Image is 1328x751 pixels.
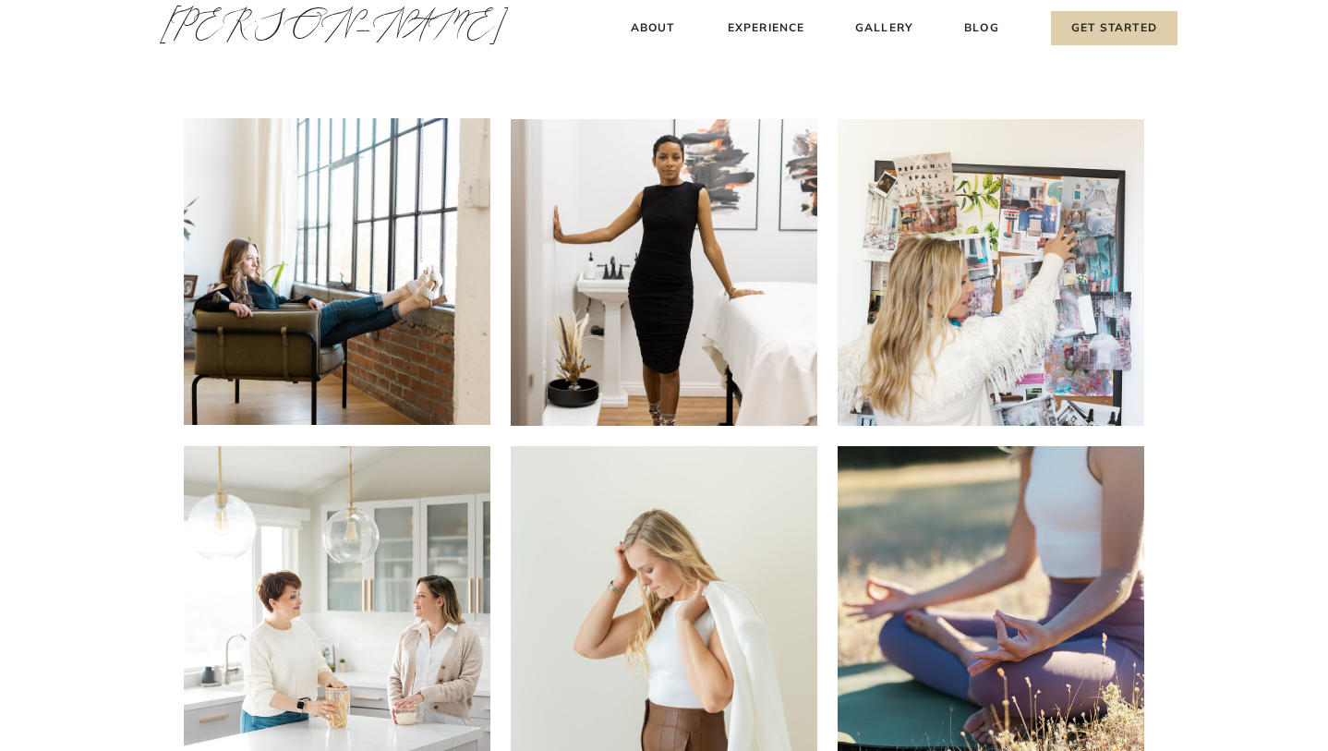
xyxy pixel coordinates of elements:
a: Blog [960,18,1003,38]
a: Experience [725,18,807,38]
a: About [625,18,680,38]
a: Gallery [853,18,915,38]
a: Get Started [1051,11,1177,45]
